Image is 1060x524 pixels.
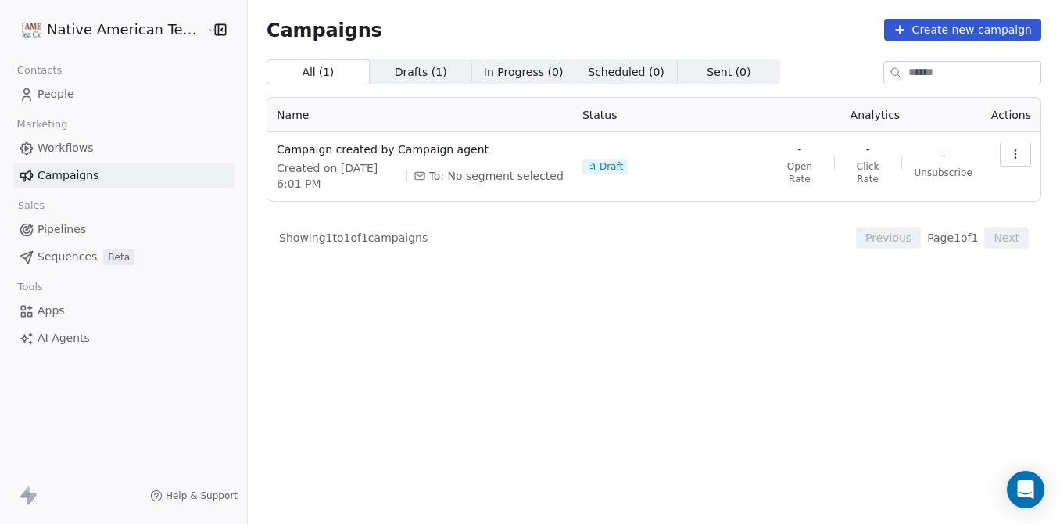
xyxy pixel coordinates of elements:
[267,98,573,132] th: Name
[38,167,98,184] span: Campaigns
[13,81,235,107] a: People
[38,86,74,102] span: People
[38,303,65,319] span: Apps
[166,490,238,502] span: Help & Support
[13,325,235,351] a: AI Agents
[866,142,870,157] span: -
[797,142,801,157] span: -
[103,249,134,265] span: Beta
[38,330,90,346] span: AI Agents
[1007,471,1044,508] div: Open Intercom Messenger
[588,64,664,81] span: Scheduled ( 0 )
[11,275,49,299] span: Tools
[11,194,52,217] span: Sales
[47,20,203,40] span: Native American Tea Company
[707,64,750,81] span: Sent ( 0 )
[915,167,972,179] span: Unsubscribe
[19,16,195,43] button: Native American Tea Company
[856,227,921,249] button: Previous
[150,490,238,502] a: Help & Support
[277,142,564,157] span: Campaign created by Campaign agent
[600,160,623,173] span: Draft
[22,20,41,39] img: native_american_tea_1745597236__86438.webp
[277,160,400,192] span: Created on [DATE] 6:01 PM
[279,230,428,246] span: Showing 1 to 1 of 1 campaigns
[941,148,945,163] span: -
[13,135,235,161] a: Workflows
[573,98,768,132] th: Status
[10,113,74,136] span: Marketing
[13,244,235,270] a: SequencesBeta
[982,98,1040,132] th: Actions
[484,64,564,81] span: In Progress ( 0 )
[38,140,94,156] span: Workflows
[984,227,1029,249] button: Next
[13,163,235,188] a: Campaigns
[38,221,86,238] span: Pipelines
[10,59,69,82] span: Contacts
[778,160,822,185] span: Open Rate
[13,217,235,242] a: Pipelines
[267,19,382,41] span: Campaigns
[847,160,889,185] span: Click Rate
[429,168,564,184] span: To: No segment selected
[927,230,978,246] span: Page 1 of 1
[38,249,97,265] span: Sequences
[884,19,1041,41] button: Create new campaign
[13,298,235,324] a: Apps
[768,98,982,132] th: Analytics
[395,64,447,81] span: Drafts ( 1 )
